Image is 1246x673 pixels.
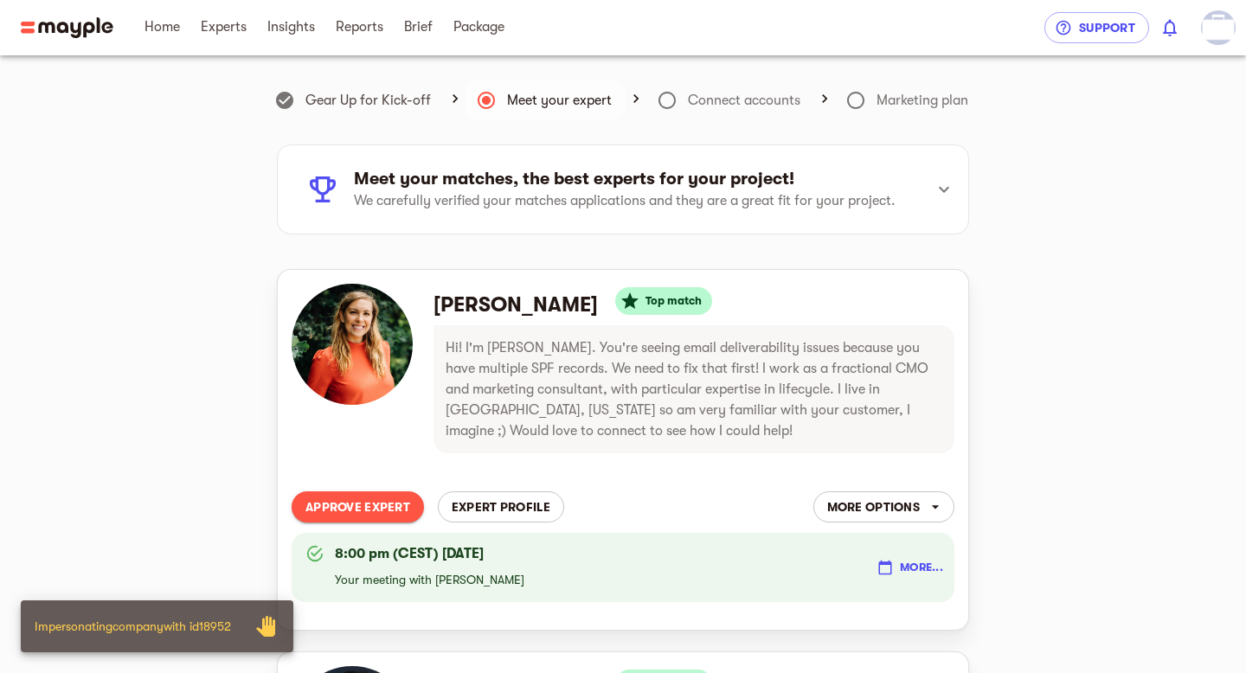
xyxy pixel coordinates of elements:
[335,538,524,597] div: Your meeting with [PERSON_NAME]
[688,88,800,112] h6: Connect accounts
[1149,7,1191,48] button: show 0 new notifications
[507,88,612,112] h6: Meet your expert
[278,145,968,234] div: Meet your matches, the best experts for your project!We carefully verified your matches applicati...
[879,557,943,578] span: more...
[145,16,180,37] span: Home
[354,190,909,211] p: We carefully verified your matches applications and they are a great fit for your project.
[813,491,954,522] button: more
[404,16,433,37] span: Brief
[201,16,247,37] span: Experts
[245,606,286,647] span: Stop Impersonation
[1044,12,1149,43] button: Support
[21,17,113,38] img: Main logo
[305,88,431,112] h6: Gear Up for Kick-off
[1201,10,1236,45] img: bm_silhouette.png
[305,497,410,517] span: Approve Expert
[35,619,231,633] span: Impersonating company with id 18952
[292,284,413,405] img: TrvTKMkcTdev24PhhaG1
[452,497,550,517] span: Expert profile
[438,491,564,522] button: Expert profile
[267,16,315,37] span: Insights
[877,88,968,112] h6: Marketing plan
[875,554,947,581] button: more
[336,16,383,37] span: Reports
[434,291,598,318] h5: [PERSON_NAME]
[827,497,941,517] span: More options
[245,606,286,647] button: Close
[453,16,504,37] span: Package
[635,291,712,311] span: Top match
[1058,17,1135,38] span: Support
[446,337,942,441] p: Hi! I'm [PERSON_NAME]. You're seeing email deliverability issues because you have multiple SPF re...
[354,168,909,190] h6: Meet your matches, the best experts for your project!
[292,491,424,522] button: Approve Expert
[335,543,524,564] div: 8:00 pm (CEST) [DATE]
